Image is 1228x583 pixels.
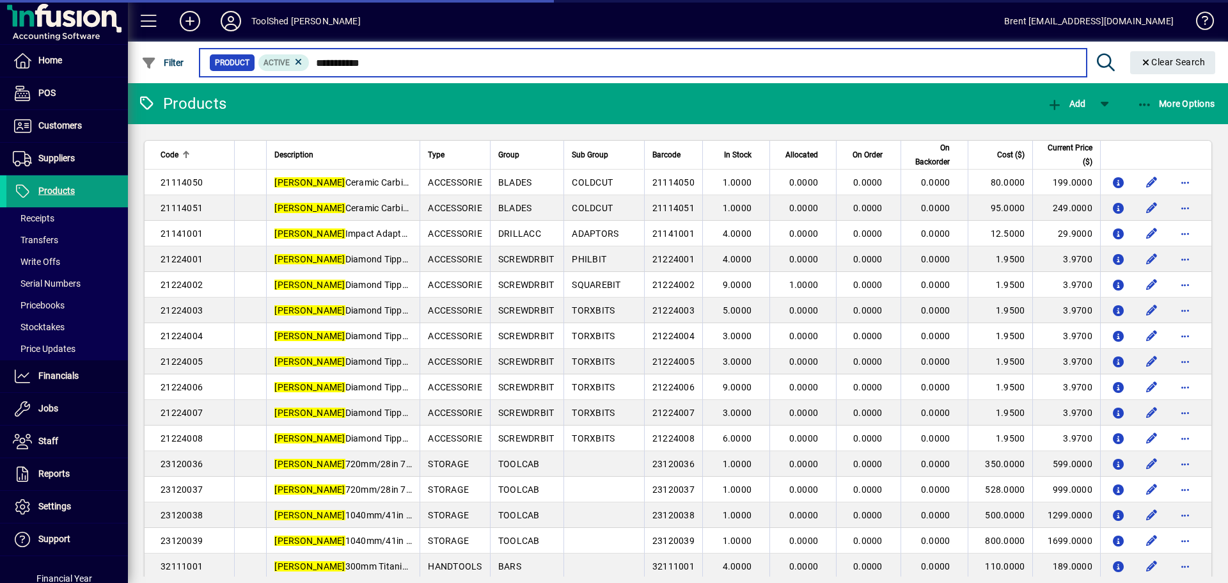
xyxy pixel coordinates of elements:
span: 23120036 [652,459,695,469]
a: Staff [6,426,128,458]
td: 500.0000 [968,502,1032,528]
span: 21224001 [161,254,203,264]
em: [PERSON_NAME] [274,408,345,418]
span: ACCESSORIE [428,356,482,367]
span: 0.0000 [853,536,883,546]
span: 0.0000 [789,510,819,520]
span: POS [38,88,56,98]
td: 110.0000 [968,554,1032,579]
button: More options [1175,326,1195,346]
button: Edit [1142,351,1162,372]
span: Ceramic Carbide Metal Cold Cut Saw Blade 305mm x 64T [274,177,578,188]
span: Diamond Tipped Driver Bit Torx T20 50mm 2pk [274,356,535,367]
span: STORAGE [428,510,469,520]
span: 1.0000 [723,177,752,188]
div: Code [161,148,226,162]
button: Edit [1142,505,1162,525]
em: [PERSON_NAME] [274,536,345,546]
span: SCREWDRBIT [498,382,555,392]
span: 0.0000 [921,382,950,392]
button: More options [1175,505,1195,525]
div: ToolShed [PERSON_NAME] [251,11,361,31]
span: TOOLCAB [498,484,540,495]
span: 23120038 [161,510,203,520]
button: Edit [1142,428,1162,449]
button: More options [1175,275,1195,295]
a: Write Offs [6,251,128,273]
button: Edit [1142,403,1162,423]
span: 1.0000 [723,510,752,520]
button: More Options [1134,92,1218,115]
span: Barcode [652,148,681,162]
em: [PERSON_NAME] [274,331,345,341]
a: Pricebooks [6,294,128,316]
td: 199.0000 [1032,170,1100,195]
span: 0.0000 [853,203,883,213]
td: 249.0000 [1032,195,1100,221]
span: 0.0000 [789,536,819,546]
span: STORAGE [428,459,469,469]
em: [PERSON_NAME] [274,433,345,443]
span: TOOLCAB [498,459,540,469]
div: Barcode [652,148,695,162]
span: 0.0000 [789,356,819,367]
span: Diamond Tipped Driver Bit #2 Square 50mm 2pk [274,280,541,290]
span: 21224006 [652,382,695,392]
td: 1299.0000 [1032,502,1100,528]
span: BLADES [498,177,532,188]
span: 6.0000 [723,433,752,443]
span: Active [264,58,290,67]
span: 720mm/28in 7 Drawer Roller Cabinet [274,484,497,495]
span: Serial Numbers [13,278,81,289]
a: Customers [6,110,128,142]
td: 528.0000 [968,477,1032,502]
span: 5.0000 [723,305,752,315]
button: More options [1175,531,1195,551]
td: 1.9500 [968,374,1032,400]
span: ACCESSORIE [428,408,482,418]
td: 95.0000 [968,195,1032,221]
span: 0.0000 [921,408,950,418]
span: 21114051 [161,203,203,213]
span: Write Offs [13,257,60,267]
a: Support [6,523,128,555]
span: ACCESSORIE [428,177,482,188]
span: 0.0000 [789,177,819,188]
span: TORXBITS [572,382,615,392]
span: Support [38,534,70,544]
span: In Stock [724,148,752,162]
button: Edit [1142,326,1162,346]
span: Current Price ($) [1041,141,1092,169]
span: ACCESSORIE [428,228,482,239]
span: Type [428,148,445,162]
span: 1.0000 [723,459,752,469]
span: ACCESSORIE [428,382,482,392]
span: STORAGE [428,536,469,546]
span: 21224007 [161,408,203,418]
button: Profile [210,10,251,33]
span: 3.0000 [723,356,752,367]
span: 21224006 [161,382,203,392]
span: SCREWDRBIT [498,331,555,341]
span: SQUAREBIT [572,280,620,290]
span: Impact Adaptor 1/2in Square to 1/4in Hex [274,228,517,239]
span: 0.0000 [789,433,819,443]
span: SCREWDRBIT [498,305,555,315]
span: SCREWDRBIT [498,408,555,418]
span: Jobs [38,403,58,413]
span: 0.0000 [921,459,950,469]
a: Suppliers [6,143,128,175]
span: 0.0000 [789,228,819,239]
span: 0.0000 [853,408,883,418]
span: TOOLCAB [498,536,540,546]
td: 3.9700 [1032,400,1100,426]
span: ACCESSORIE [428,203,482,213]
a: Jobs [6,393,128,425]
button: Edit [1142,223,1162,244]
span: 0.0000 [921,228,950,239]
em: [PERSON_NAME] [274,254,345,264]
span: Transfers [13,235,58,245]
button: Edit [1142,531,1162,551]
span: TOOLCAB [498,510,540,520]
span: TORXBITS [572,356,615,367]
